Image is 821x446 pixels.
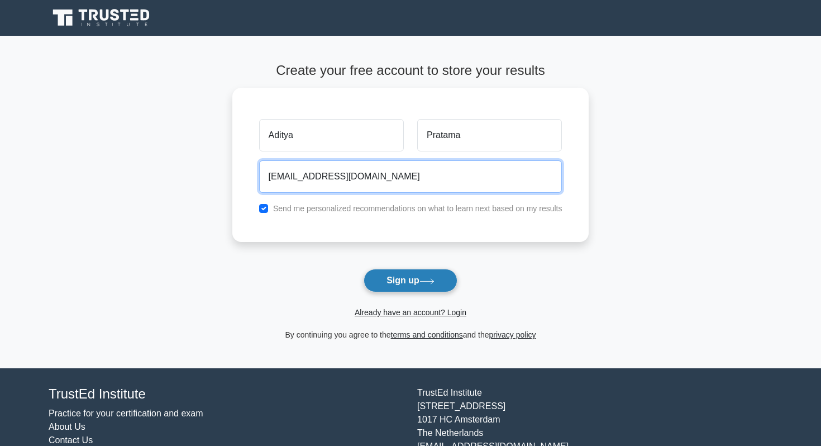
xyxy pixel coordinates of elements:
[49,386,404,402] h4: TrustEd Institute
[355,308,466,317] a: Already have an account? Login
[232,63,589,79] h4: Create your free account to store your results
[259,160,562,193] input: Email
[489,330,536,339] a: privacy policy
[49,409,203,418] a: Practice for your certification and exam
[259,119,404,151] input: First name
[49,435,93,445] a: Contact Us
[273,204,562,213] label: Send me personalized recommendations on what to learn next based on my results
[391,330,463,339] a: terms and conditions
[226,328,596,341] div: By continuing you agree to the and the
[364,269,457,292] button: Sign up
[49,422,85,431] a: About Us
[417,119,562,151] input: Last name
